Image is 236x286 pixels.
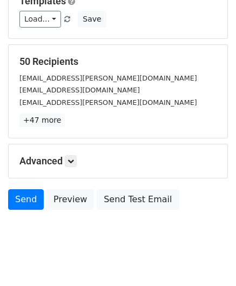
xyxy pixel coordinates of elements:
[19,155,217,167] h5: Advanced
[78,11,106,28] button: Save
[19,74,197,82] small: [EMAIL_ADDRESS][PERSON_NAME][DOMAIN_NAME]
[46,189,94,210] a: Preview
[97,189,179,210] a: Send Test Email
[19,56,217,68] h5: 50 Recipients
[19,11,61,28] a: Load...
[19,86,140,94] small: [EMAIL_ADDRESS][DOMAIN_NAME]
[8,189,44,210] a: Send
[19,114,65,127] a: +47 more
[182,234,236,286] iframe: Chat Widget
[19,98,197,107] small: [EMAIL_ADDRESS][PERSON_NAME][DOMAIN_NAME]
